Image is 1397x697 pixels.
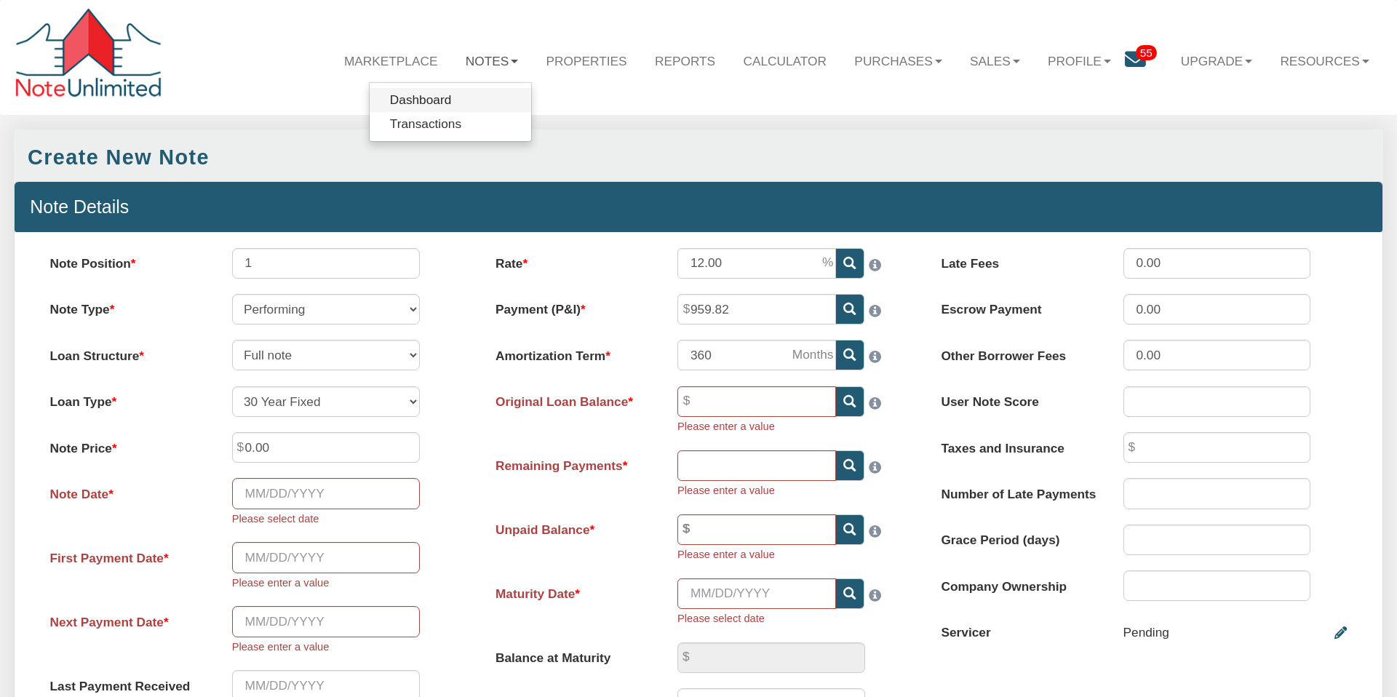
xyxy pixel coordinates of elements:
[30,197,1366,217] h4: Note Details
[34,478,216,503] label: Note Date
[232,542,420,573] input: MM/DD/YYYY
[480,514,662,539] label: Unpaid Balance
[926,616,1107,641] label: Servicer
[480,578,662,603] label: Maturity Date
[1125,39,1167,84] a: 55
[926,294,1107,319] label: Escrow Payment
[1034,39,1125,81] a: Profile
[729,39,840,81] a: Calculator
[1167,39,1267,81] a: Upgrade
[480,340,662,365] label: Amortization Term
[34,606,216,631] label: Next Payment Date
[677,613,765,624] small: Please select date
[480,294,662,319] label: Payment (P&I)
[926,570,1107,595] label: Company Ownership
[34,386,216,411] label: Loan Type
[1266,39,1383,81] a: Resources
[34,432,216,457] label: Note Price
[232,641,330,653] small: Please enter a value
[370,88,532,112] a: Dashboard
[840,39,956,81] a: Purchases
[677,578,836,609] input: MM/DD/YYYY
[480,248,662,273] label: Rate
[232,577,330,589] small: Please enter a value
[641,39,730,81] a: Reports
[926,525,1107,549] label: Grace Period (days)
[480,386,662,411] label: Original Loan Balance
[34,294,216,319] label: Note Type
[926,248,1107,273] label: Late Fees
[926,386,1107,411] label: User Note Score
[452,39,533,81] a: Notes
[34,542,216,567] label: First Payment Date
[926,340,1107,365] label: Other Borrower Fees
[926,478,1107,503] label: Number of Late Payments
[232,478,420,509] input: MM/DD/YYYY
[28,143,210,172] div: Create New Note
[34,340,216,365] label: Loan Structure
[677,549,775,560] small: Please enter a value
[677,485,775,496] small: Please enter a value
[480,642,662,667] label: Balance at Maturity
[34,670,216,695] label: Last Payment Received
[34,248,216,273] label: Note Position
[370,112,532,136] a: Transactions
[532,39,640,81] a: Properties
[677,248,836,279] input: This field can contain only numeric characters
[677,421,775,432] small: Please enter a value
[926,432,1107,457] label: Taxes and Insurance
[1136,45,1157,60] span: 55
[232,513,319,525] small: Please select date
[232,606,420,637] input: MM/DD/YYYY
[956,39,1034,81] a: Sales
[330,39,452,81] a: Marketplace
[1123,616,1169,648] div: Pending
[480,450,662,475] label: Remaining Payments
